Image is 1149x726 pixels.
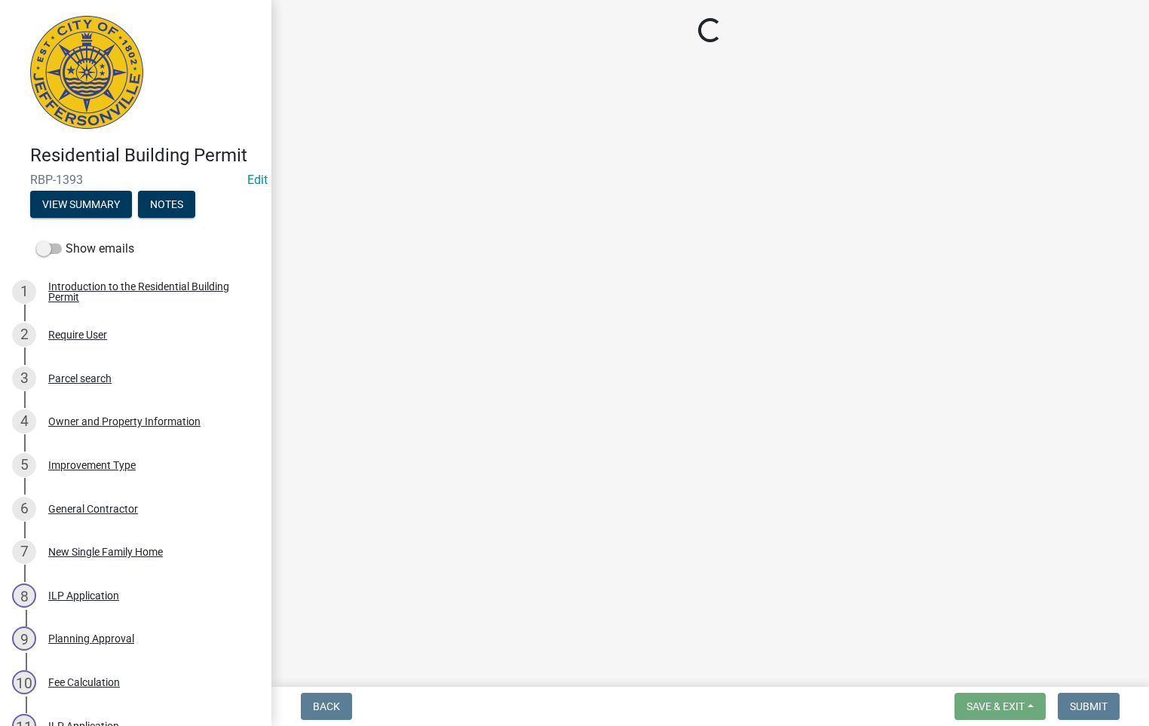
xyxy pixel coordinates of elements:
[313,700,340,712] span: Back
[12,323,36,347] div: 2
[48,281,247,302] div: Introduction to the Residential Building Permit
[48,329,107,340] div: Require User
[30,199,132,211] wm-modal-confirm: Summary
[48,416,201,427] div: Owner and Property Information
[967,700,1025,712] span: Save & Exit
[48,590,119,601] div: ILP Application
[48,677,120,688] div: Fee Calculation
[138,199,195,211] wm-modal-confirm: Notes
[12,366,36,391] div: 3
[12,280,36,304] div: 1
[247,173,268,187] a: Edit
[12,409,36,433] div: 4
[36,240,134,258] label: Show emails
[30,16,143,129] img: City of Jeffersonville, Indiana
[12,626,36,651] div: 9
[48,547,163,557] div: New Single Family Home
[30,173,241,187] span: RBP-1393
[12,453,36,477] div: 5
[301,693,352,720] button: Back
[48,373,112,384] div: Parcel search
[12,670,36,694] div: 10
[1058,693,1120,720] button: Submit
[954,693,1046,720] button: Save & Exit
[48,633,134,644] div: Planning Approval
[12,497,36,521] div: 6
[30,145,259,167] h4: Residential Building Permit
[138,191,195,218] button: Notes
[1070,700,1108,712] span: Submit
[48,460,136,470] div: Improvement Type
[48,504,138,514] div: General Contractor
[12,584,36,608] div: 8
[247,173,268,187] wm-modal-confirm: Edit Application Number
[30,191,132,218] button: View Summary
[12,540,36,564] div: 7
